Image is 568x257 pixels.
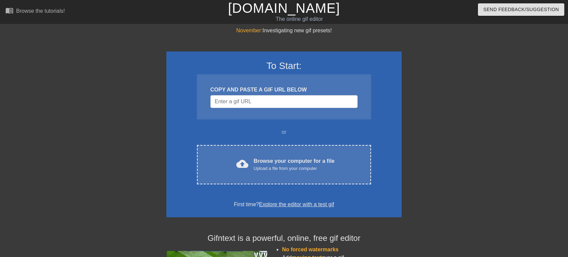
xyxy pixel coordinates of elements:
[210,86,358,94] div: COPY AND PASTE A GIF URL BELOW
[5,6,65,17] a: Browse the tutorials!
[228,1,340,15] a: [DOMAIN_NAME]
[478,3,564,16] button: Send Feedback/Suggestion
[483,5,559,14] span: Send Feedback/Suggestion
[254,157,335,172] div: Browse your computer for a file
[175,200,393,209] div: First time?
[175,60,393,72] h3: To Start:
[16,8,65,14] div: Browse the tutorials!
[166,233,402,243] h4: Gifntext is a powerful, online, free gif editor
[193,15,406,23] div: The online gif editor
[254,165,335,172] div: Upload a file from your computer
[282,247,338,252] span: No forced watermarks
[236,158,248,170] span: cloud_upload
[5,6,13,14] span: menu_book
[259,201,334,207] a: Explore the editor with a test gif
[236,28,262,33] span: November:
[210,95,358,108] input: Username
[184,128,384,136] div: or
[166,27,402,35] div: Investigating new gif presets!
